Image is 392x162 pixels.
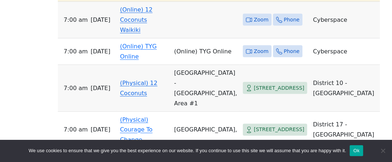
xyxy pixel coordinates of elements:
span: 7:00 AM [64,125,88,135]
a: (Online) TYG Online [120,43,157,60]
td: (Online) TYG Online [171,39,240,65]
span: Phone [284,15,300,24]
td: District 10 - [GEOGRAPHIC_DATA] [310,65,380,112]
span: No [379,147,387,154]
td: Cyberspace [310,39,380,65]
span: Zoom [254,47,268,56]
span: 7:00 AM [64,46,88,57]
span: 7:00 AM [64,83,88,93]
a: (Physical) 12 Coconuts [120,80,157,97]
a: (Physical) Courage To Change [120,116,152,143]
span: [DATE] [91,46,110,57]
button: Ok [350,145,363,156]
span: [DATE] [91,125,110,135]
span: Phone [284,47,300,56]
td: Cyberspace [310,2,380,39]
span: [DATE] [91,15,110,25]
span: [DATE] [91,83,110,93]
a: (Online) 12 Coconuts Waikiki [120,6,153,33]
span: [STREET_ADDRESS] [254,125,304,134]
span: We use cookies to ensure that we give you the best experience on our website. If you continue to ... [29,147,346,154]
td: [GEOGRAPHIC_DATA] - [GEOGRAPHIC_DATA], Area #1 [171,65,240,112]
span: Zoom [254,15,268,24]
td: District 17 - [GEOGRAPHIC_DATA] [310,112,380,149]
td: [GEOGRAPHIC_DATA], [171,112,240,149]
span: 7:00 AM [64,15,88,25]
span: [STREET_ADDRESS] [254,84,304,93]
